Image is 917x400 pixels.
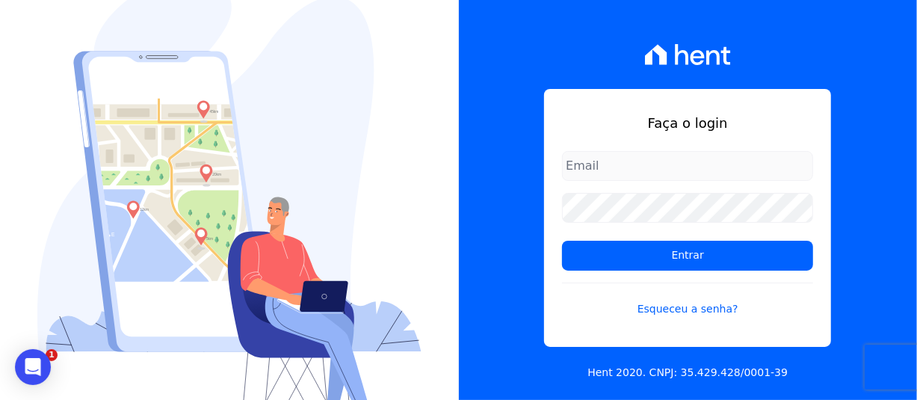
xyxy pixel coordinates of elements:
[562,283,813,317] a: Esqueceu a senha?
[15,349,51,385] div: Open Intercom Messenger
[46,349,58,361] span: 1
[587,365,788,381] p: Hent 2020. CNPJ: 35.429.428/0001-39
[562,151,813,181] input: Email
[562,113,813,133] h1: Faça o login
[562,241,813,271] input: Entrar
